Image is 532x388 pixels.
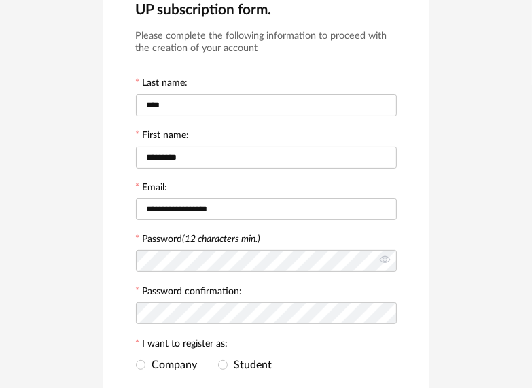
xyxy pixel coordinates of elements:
label: First name: [136,130,190,143]
label: I want to register as: [136,339,228,351]
label: Email: [136,183,168,195]
label: Password [143,234,261,244]
span: Company [145,359,198,370]
i: (12 characters min.) [183,234,261,244]
span: Student [228,359,272,370]
label: Password confirmation: [136,287,243,299]
label: Last name: [136,78,188,90]
h2: UP subscription form. [136,1,397,19]
h3: Please complete the following information to proceed with the creation of your account [136,30,397,55]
